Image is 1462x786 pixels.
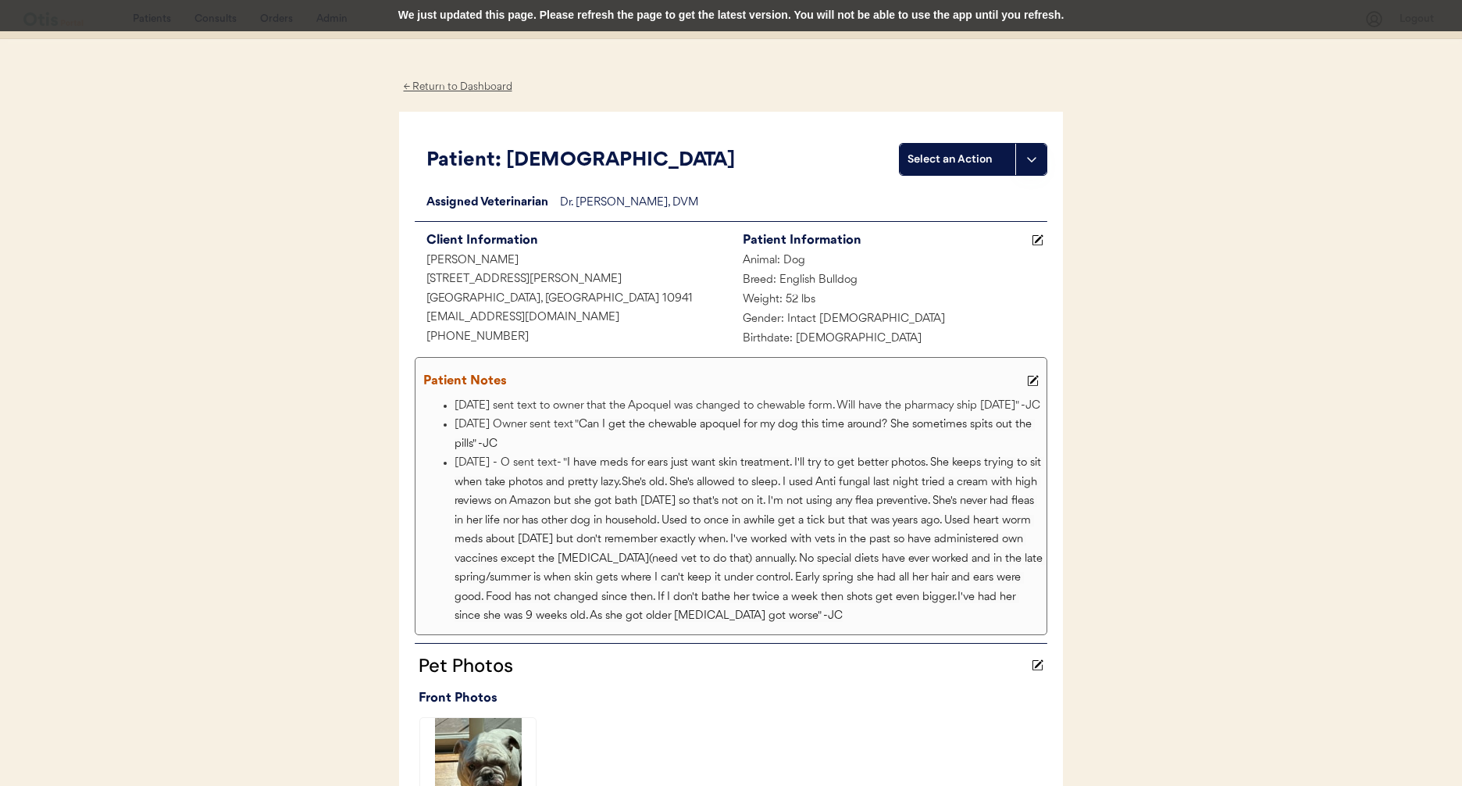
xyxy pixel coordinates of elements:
[455,454,1043,627] li: [DATE] - O sent text- "
[455,416,1043,454] li: [DATE] Owner sent text "
[415,290,731,309] div: [GEOGRAPHIC_DATA], [GEOGRAPHIC_DATA] 10941
[731,310,1047,330] div: Gender: Intact [DEMOGRAPHIC_DATA]
[415,270,731,290] div: [STREET_ADDRESS][PERSON_NAME]
[426,230,731,252] div: Client Information
[399,78,516,96] div: ← Return to Dashboard
[743,230,1028,252] div: Patient Information
[731,291,1047,310] div: Weight: 52 lbs
[560,194,1047,213] div: Dr. [PERSON_NAME], DVM
[415,252,731,271] div: [PERSON_NAME]
[415,652,1028,680] div: Pet Photos
[455,457,1046,622] span: I have meds for ears just want skin treatment. I'll try to get better photos. She keeps trying to...
[731,271,1047,291] div: Breed: English Bulldog
[423,370,1023,392] div: Patient Notes
[426,146,899,176] div: Patient: [DEMOGRAPHIC_DATA]
[731,330,1047,349] div: Birthdate: [DEMOGRAPHIC_DATA]
[415,328,731,348] div: [PHONE_NUMBER]
[419,688,1047,709] div: Front Photos
[731,252,1047,271] div: Animal: Dog
[415,194,560,213] div: Assigned Veterinarian
[908,152,1007,167] div: Select an Action
[455,397,1043,416] li: [DATE] sent text to owner that the Apoquel was changed to chewable form. Will have the pharmacy s...
[455,419,1035,450] span: Can I get the chewable apoquel for my dog this time around? She sometimes spits out the pills" -JC
[415,309,731,328] div: [EMAIL_ADDRESS][DOMAIN_NAME]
